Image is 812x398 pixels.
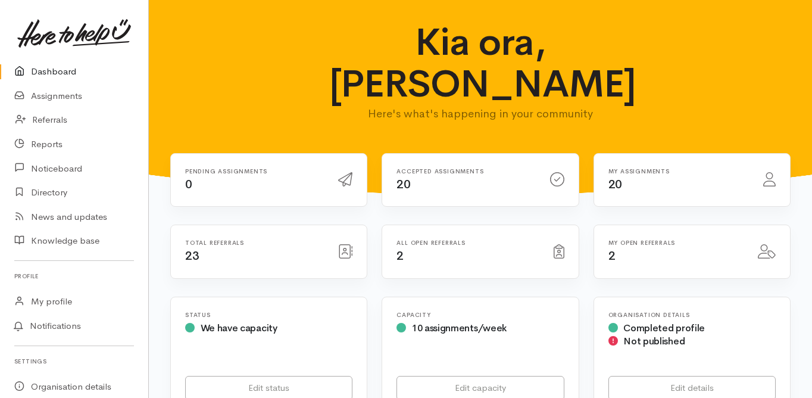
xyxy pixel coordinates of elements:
[185,312,352,318] h6: Status
[14,268,134,284] h6: Profile
[396,312,564,318] h6: Capacity
[329,21,632,105] h1: Kia ora, [PERSON_NAME]
[329,105,632,122] p: Here's what's happening in your community
[608,240,744,246] h6: My open referrals
[396,177,410,192] span: 20
[623,335,685,347] span: Not published
[623,322,705,334] span: Completed profile
[185,248,199,263] span: 23
[14,353,134,369] h6: Settings
[608,168,749,175] h6: My assignments
[412,322,507,334] span: 10 assignments/week
[185,168,324,175] h6: Pending assignments
[396,168,535,175] h6: Accepted assignments
[396,240,539,246] h6: All open referrals
[608,177,622,192] span: 20
[608,312,776,318] h6: Organisation Details
[185,240,324,246] h6: Total referrals
[201,322,277,334] span: We have capacity
[608,248,616,263] span: 2
[396,248,404,263] span: 2
[185,177,192,192] span: 0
